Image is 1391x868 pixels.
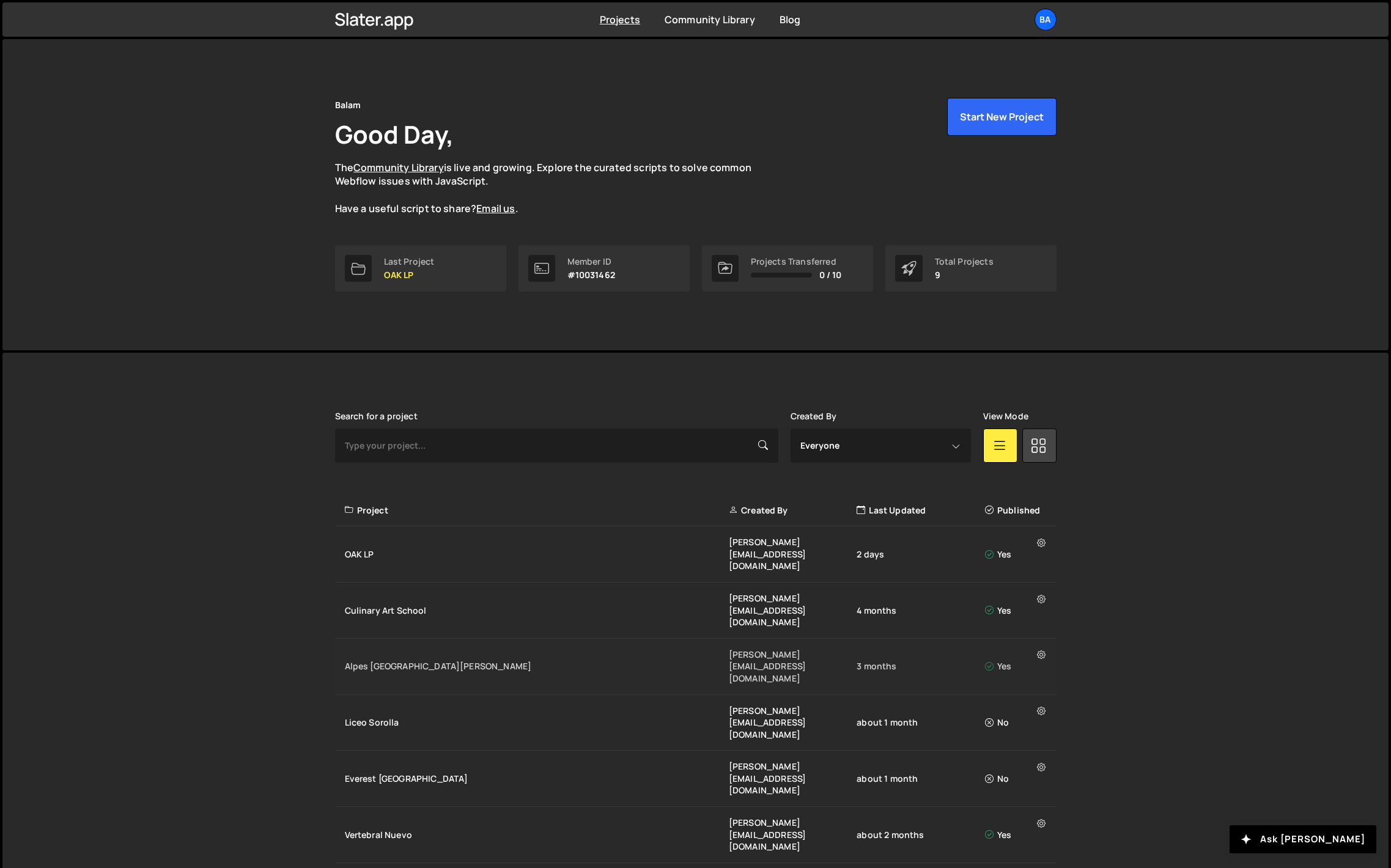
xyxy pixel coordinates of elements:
div: [PERSON_NAME][EMAIL_ADDRESS][DOMAIN_NAME] [729,705,857,741]
div: Balam [335,98,361,112]
p: #10031462 [567,270,615,280]
div: 3 months [857,660,984,672]
a: Email us [476,202,515,215]
div: Project [345,504,729,517]
a: Community Library [353,161,444,174]
div: Liceo Sorolla [345,716,729,729]
a: Culinary Art School [PERSON_NAME][EMAIL_ADDRESS][DOMAIN_NAME] 4 months Yes [335,583,1057,639]
div: about 1 month [857,716,984,729]
div: Yes [985,605,1049,617]
div: No [985,773,1049,785]
div: Yes [985,829,1049,841]
input: Type your project... [335,428,778,463]
span: 0 / 10 [819,270,842,280]
div: [PERSON_NAME][EMAIL_ADDRESS][DOMAIN_NAME] [729,536,857,572]
div: Projects Transferred [751,257,842,267]
a: Alpes [GEOGRAPHIC_DATA][PERSON_NAME] [PERSON_NAME][EMAIL_ADDRESS][DOMAIN_NAME] 3 months Yes [335,639,1057,695]
div: [PERSON_NAME][EMAIL_ADDRESS][DOMAIN_NAME] [729,649,857,685]
label: Search for a project [335,411,418,421]
div: Everest [GEOGRAPHIC_DATA] [345,773,729,785]
a: Blog [780,13,801,26]
label: View Mode [983,411,1028,421]
h1: Good Day, [335,117,454,151]
div: Created By [729,504,857,517]
div: 4 months [857,605,984,617]
button: Start New Project [947,98,1057,136]
div: [PERSON_NAME][EMAIL_ADDRESS][DOMAIN_NAME] [729,817,857,853]
div: Vertebral Nuevo [345,829,729,841]
a: Liceo Sorolla [PERSON_NAME][EMAIL_ADDRESS][DOMAIN_NAME] about 1 month No [335,695,1057,751]
div: Yes [985,660,1049,672]
div: OAK LP [345,548,729,561]
a: OAK LP [PERSON_NAME][EMAIL_ADDRESS][DOMAIN_NAME] 2 days Yes [335,526,1057,583]
label: Created By [791,411,837,421]
div: Member ID [567,257,615,267]
div: [PERSON_NAME][EMAIL_ADDRESS][DOMAIN_NAME] [729,760,857,796]
a: Ba [1035,9,1057,31]
div: Last Project [384,257,435,267]
p: The is live and growing. Explore the curated scripts to solve common Webflow issues with JavaScri... [335,161,775,216]
div: No [985,716,1049,729]
div: about 2 months [857,829,984,841]
a: Last Project OAK LP [335,245,506,292]
div: Yes [985,548,1049,561]
p: 9 [935,270,994,280]
div: [PERSON_NAME][EMAIL_ADDRESS][DOMAIN_NAME] [729,592,857,628]
a: Community Library [665,13,755,26]
div: Last Updated [857,504,984,517]
div: Alpes [GEOGRAPHIC_DATA][PERSON_NAME] [345,660,729,672]
a: Everest [GEOGRAPHIC_DATA] [PERSON_NAME][EMAIL_ADDRESS][DOMAIN_NAME] about 1 month No [335,751,1057,807]
div: 2 days [857,548,984,561]
div: Total Projects [935,257,994,267]
a: Projects [600,13,640,26]
div: about 1 month [857,773,984,785]
button: Ask [PERSON_NAME] [1230,825,1376,853]
p: OAK LP [384,270,435,280]
div: Published [985,504,1049,517]
a: Vertebral Nuevo [PERSON_NAME][EMAIL_ADDRESS][DOMAIN_NAME] about 2 months Yes [335,807,1057,863]
div: Culinary Art School [345,605,729,617]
